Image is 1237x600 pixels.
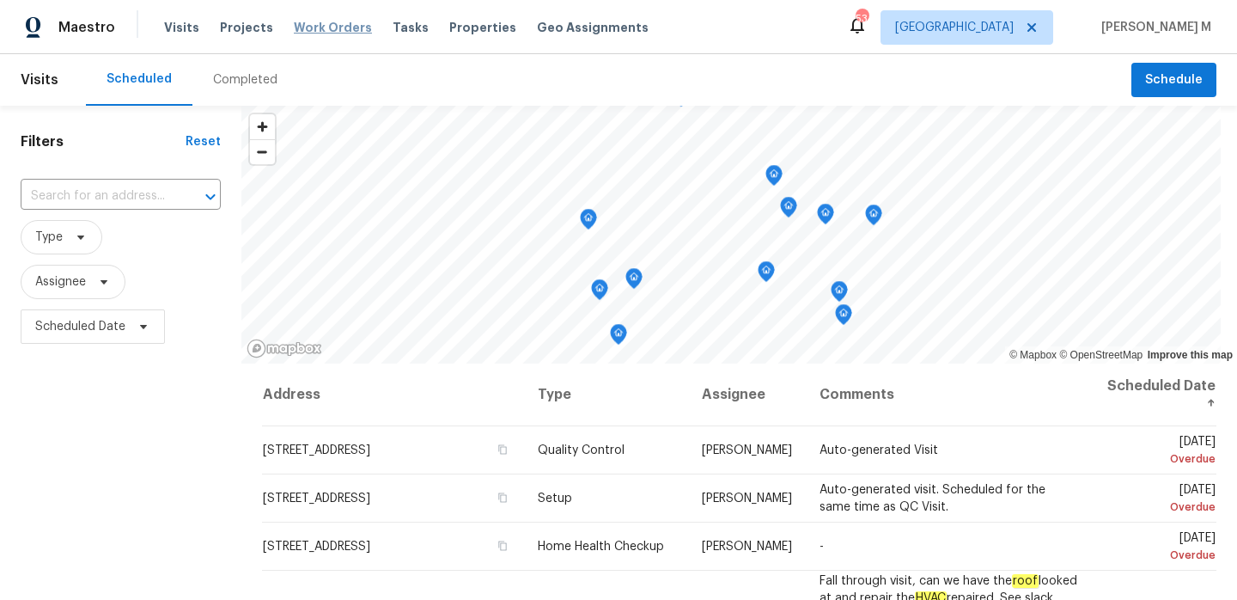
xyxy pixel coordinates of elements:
[1106,436,1216,468] span: [DATE]
[806,364,1092,426] th: Comments
[35,229,63,246] span: Type
[220,19,273,36] span: Projects
[495,490,510,505] button: Copy Address
[35,318,125,335] span: Scheduled Date
[820,444,938,456] span: Auto-generated Visit
[263,444,370,456] span: [STREET_ADDRESS]
[1009,349,1057,361] a: Mapbox
[262,364,524,426] th: Address
[250,114,275,139] button: Zoom in
[702,493,792,505] span: [PERSON_NAME]
[449,19,516,36] span: Properties
[250,140,275,164] span: Zoom out
[591,279,608,306] div: Map marker
[610,324,627,351] div: Map marker
[865,205,882,231] div: Map marker
[495,442,510,457] button: Copy Address
[107,70,172,88] div: Scheduled
[831,281,848,308] div: Map marker
[1092,364,1216,426] th: Scheduled Date ↑
[538,444,625,456] span: Quality Control
[537,19,649,36] span: Geo Assignments
[895,19,1014,36] span: [GEOGRAPHIC_DATA]
[1131,63,1216,98] button: Schedule
[164,19,199,36] span: Visits
[263,541,370,553] span: [STREET_ADDRESS]
[758,261,775,288] div: Map marker
[820,484,1045,513] span: Auto-generated visit. Scheduled for the same time as QC Visit.
[241,106,1221,364] canvas: Map
[198,185,222,209] button: Open
[393,21,429,34] span: Tasks
[21,183,173,210] input: Search for an address...
[765,165,783,192] div: Map marker
[538,493,572,505] span: Setup
[250,139,275,164] button: Zoom out
[58,19,115,36] span: Maestro
[495,538,510,554] button: Copy Address
[580,209,597,236] div: Map marker
[1059,349,1143,361] a: OpenStreetMap
[702,541,792,553] span: [PERSON_NAME]
[688,364,806,426] th: Assignee
[294,19,372,36] span: Work Orders
[1106,532,1216,564] span: [DATE]
[856,10,868,28] div: 53
[820,541,824,553] span: -
[702,444,792,456] span: [PERSON_NAME]
[1094,19,1211,36] span: [PERSON_NAME] M
[263,493,370,505] span: [STREET_ADDRESS]
[1106,499,1216,516] div: Overdue
[1106,484,1216,516] span: [DATE]
[186,133,221,150] div: Reset
[538,541,664,553] span: Home Health Checkup
[780,197,797,223] div: Map marker
[625,268,643,295] div: Map marker
[1012,573,1039,587] em: roof
[817,204,834,230] div: Map marker
[1145,70,1203,91] span: Schedule
[21,133,186,150] h1: Filters
[247,339,322,358] a: Mapbox homepage
[1148,349,1233,361] a: Improve this map
[1106,547,1216,564] div: Overdue
[35,273,86,291] span: Assignee
[835,304,852,331] div: Map marker
[21,61,58,99] span: Visits
[213,71,277,89] div: Completed
[1106,450,1216,468] div: Overdue
[524,364,688,426] th: Type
